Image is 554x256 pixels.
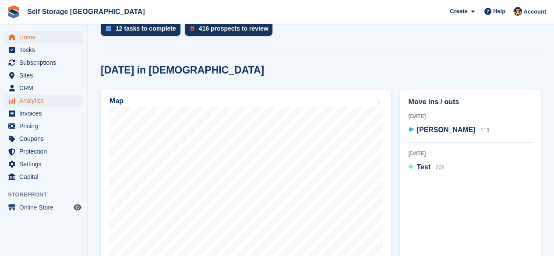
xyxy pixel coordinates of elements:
span: Invoices [19,107,72,119]
a: menu [4,171,83,183]
span: Online Store [19,201,72,214]
a: menu [4,133,83,145]
span: Create [450,7,467,16]
span: 203 [436,165,445,171]
div: [DATE] [408,150,533,158]
span: Test [416,163,430,171]
a: Preview store [72,202,83,213]
a: menu [4,120,83,132]
a: 416 prospects to review [185,21,277,40]
div: 12 tasks to complete [116,25,176,32]
div: 416 prospects to review [199,25,268,32]
span: Account [523,7,546,16]
img: Nicholas Williams [513,7,522,16]
span: CRM [19,82,72,94]
span: Tasks [19,44,72,56]
a: menu [4,95,83,107]
span: Analytics [19,95,72,107]
span: Sites [19,69,72,81]
a: menu [4,145,83,158]
h2: Map [109,97,124,105]
a: Test 203 [408,162,444,173]
a: 12 tasks to complete [101,21,185,40]
h2: Move ins / outs [408,97,533,107]
img: prospect-51fa495bee0391a8d652442698ab0144808aea92771e9ea1ae160a38d050c398.svg [190,26,194,31]
span: Capital [19,171,72,183]
span: Subscriptions [19,56,72,69]
span: Settings [19,158,72,170]
a: menu [4,69,83,81]
a: menu [4,158,83,170]
h2: [DATE] in [DEMOGRAPHIC_DATA] [101,64,264,76]
div: [DATE] [408,112,533,120]
a: [PERSON_NAME] 113 [408,125,489,136]
a: Self Storage [GEOGRAPHIC_DATA] [24,4,148,19]
span: [PERSON_NAME] [416,126,475,133]
a: menu [4,31,83,43]
a: menu [4,56,83,69]
img: stora-icon-8386f47178a22dfd0bd8f6a31ec36ba5ce8667c1dd55bd0f319d3a0aa187defe.svg [7,5,20,18]
a: menu [4,44,83,56]
img: task-75834270c22a3079a89374b754ae025e5fb1db73e45f91037f5363f120a921f8.svg [106,26,111,31]
a: menu [4,107,83,119]
span: Storefront [8,190,87,199]
a: menu [4,201,83,214]
span: 113 [480,127,489,133]
span: Coupons [19,133,72,145]
a: menu [4,82,83,94]
span: Home [19,31,72,43]
span: Pricing [19,120,72,132]
span: Help [493,7,505,16]
span: Protection [19,145,72,158]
